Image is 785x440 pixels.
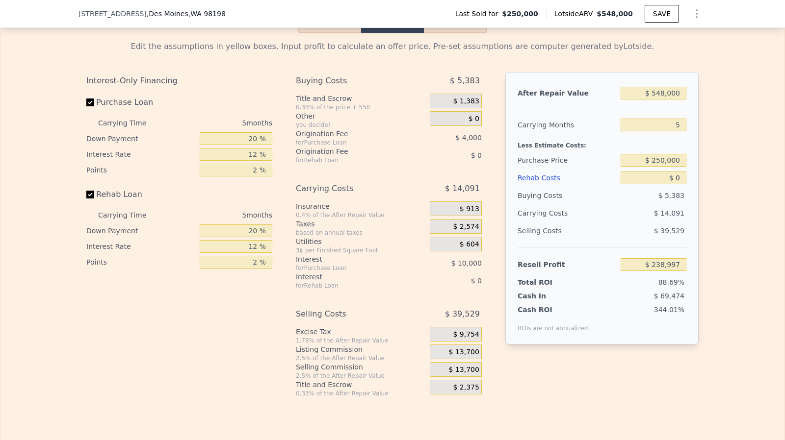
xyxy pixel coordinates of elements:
div: Total ROI [518,277,579,287]
span: $ 13,700 [449,348,479,357]
label: Purchase Loan [86,94,196,111]
div: Less Estimate Costs: [518,134,686,151]
div: Title and Escrow [296,94,426,103]
div: based on annual taxes [296,229,426,237]
div: Other [296,111,426,121]
div: Cash In [518,291,579,301]
span: $ 5,383 [658,192,684,199]
div: for Purchase Loan [296,139,405,147]
div: Title and Escrow [296,380,426,390]
div: 0.33% of the price + 550 [296,103,426,111]
span: Lotside ARV [554,9,597,19]
div: After Repair Value [518,84,617,102]
span: $ 604 [460,240,479,249]
span: $ 39,529 [654,227,684,235]
div: 0.4% of the After Repair Value [296,211,426,219]
div: Down Payment [86,131,196,147]
div: Interest [296,254,405,264]
span: $ 9,754 [453,330,479,339]
button: Show Options [687,4,706,24]
input: Rehab Loan [86,191,94,198]
div: Interest Rate [86,239,196,254]
span: $ 0 [469,115,479,123]
div: Excise Tax [296,327,426,337]
span: [STREET_ADDRESS] [78,9,147,19]
div: Selling Costs [518,222,617,240]
span: $ 0 [471,277,482,285]
div: Buying Costs [296,72,405,90]
div: Origination Fee [296,147,405,156]
div: Selling Commission [296,362,426,372]
div: Utilities [296,237,426,246]
span: $250,000 [502,9,538,19]
div: 3¢ per Finished Square Foot [296,246,426,254]
div: Interest-Only Financing [86,72,272,90]
div: Listing Commission [296,344,426,354]
span: Last Sold for [455,9,502,19]
div: Interest Rate [86,147,196,162]
span: $ 913 [460,205,479,214]
div: Cash ROI [518,305,588,315]
div: 1.78% of the After Repair Value [296,337,426,344]
div: 2.5% of the After Repair Value [296,354,426,362]
div: Origination Fee [296,129,405,139]
div: for Purchase Loan [296,264,405,272]
div: 2.5% of the After Repair Value [296,372,426,380]
span: $ 0 [471,151,482,159]
div: 5 months [166,115,272,131]
div: Down Payment [86,223,196,239]
span: , Des Moines [147,9,226,19]
div: you decide! [296,121,426,129]
div: Carrying Time [98,207,162,223]
span: , WA 98198 [188,10,226,18]
div: Purchase Price [518,151,617,169]
div: ROIs are not annualized [518,315,588,332]
span: $ 2,375 [453,383,479,392]
div: Selling Costs [296,305,405,323]
span: $ 14,091 [654,209,684,217]
label: Rehab Loan [86,186,196,203]
span: $ 39,529 [445,305,480,323]
div: Buying Costs [518,187,617,204]
div: Points [86,254,196,270]
div: Carrying Costs [296,180,405,197]
div: Insurance [296,201,426,211]
div: for Rehab Loan [296,156,405,164]
span: $548,000 [597,10,633,18]
div: Edit the assumptions in yellow boxes. Input profit to calculate an offer price. Pre-set assumptio... [86,41,699,52]
span: $ 4,000 [455,134,481,142]
span: 344.01% [654,306,684,314]
span: $ 14,091 [445,180,480,197]
div: Points [86,162,196,178]
span: $ 2,574 [453,222,479,231]
span: $ 69,474 [654,292,684,300]
span: $ 10,000 [451,259,482,267]
div: for Rehab Loan [296,282,405,290]
span: $ 1,383 [453,97,479,106]
div: Rehab Costs [518,169,617,187]
div: Carrying Months [518,116,617,134]
span: $ 13,700 [449,366,479,374]
span: $ 5,383 [450,72,480,90]
div: Resell Profit [518,256,617,273]
div: Carrying Time [98,115,162,131]
div: Interest [296,272,405,282]
div: 0.33% of the After Repair Value [296,390,426,397]
div: 5 months [166,207,272,223]
div: Carrying Costs [518,204,579,222]
button: SAVE [645,5,679,23]
div: Taxes [296,219,426,229]
span: 88.69% [658,278,684,286]
input: Purchase Loan [86,98,94,106]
